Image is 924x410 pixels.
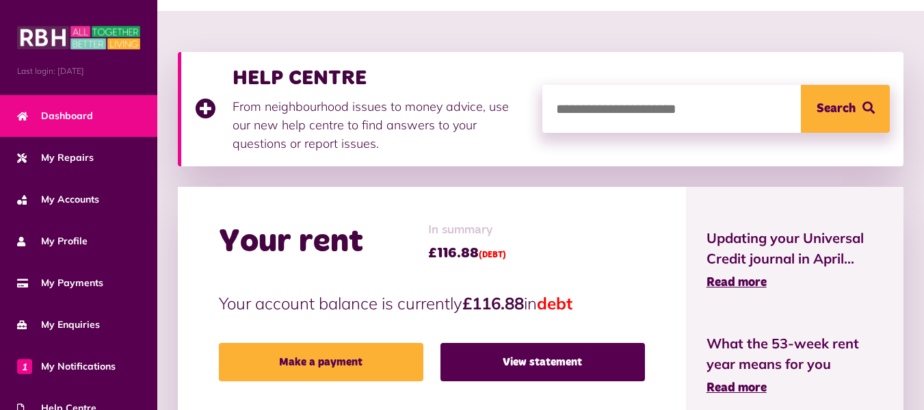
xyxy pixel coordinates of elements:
span: My Repairs [17,151,94,165]
strong: £116.88 [462,293,524,313]
span: My Profile [17,234,88,248]
span: Read more [707,382,767,394]
span: My Notifications [17,359,116,374]
span: My Payments [17,276,103,290]
img: MyRBH [17,24,140,51]
span: debt [537,293,572,313]
span: Search [817,85,856,133]
span: My Enquiries [17,318,100,332]
span: Updating your Universal Credit journal in April... [707,228,883,269]
p: Your account balance is currently in [219,291,645,316]
span: (DEBT) [479,251,506,259]
a: Updating your Universal Credit journal in April... Read more [707,228,883,292]
span: Read more [707,277,767,289]
span: £116.88 [428,243,506,264]
p: From neighbourhood issues to money advice, use our new help centre to find answers to your questi... [233,97,529,153]
button: Search [801,85,890,133]
span: My Accounts [17,192,99,207]
span: Last login: [DATE] [17,65,140,77]
span: What the 53-week rent year means for you [707,333,883,374]
h2: Your rent [219,222,363,262]
a: What the 53-week rent year means for you Read more [707,333,883,398]
span: Dashboard [17,109,93,123]
h3: HELP CENTRE [233,66,529,90]
a: View statement [440,343,645,381]
span: In summary [428,221,506,240]
span: 1 [17,359,32,374]
a: Make a payment [219,343,423,381]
